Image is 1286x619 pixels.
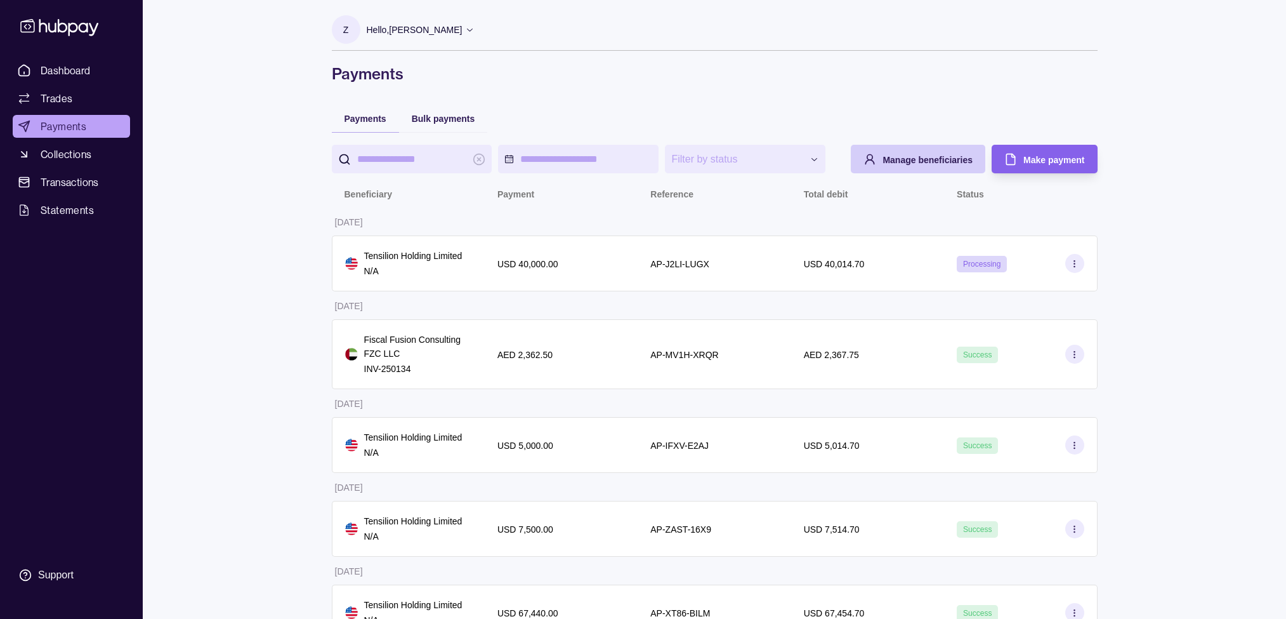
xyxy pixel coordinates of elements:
span: Success [963,350,992,359]
p: N/A [364,529,463,543]
p: Beneficiary [344,189,392,199]
button: Manage beneficiaries [851,145,985,173]
p: Fiscal Fusion Consulting FZC LLC [364,333,472,361]
p: AP-MV1H-XRQR [650,350,718,360]
span: Bulk payments [412,114,475,124]
span: Payments [41,119,86,134]
p: USD 7,514.70 [804,524,860,535]
span: Dashboard [41,63,91,78]
span: Success [963,441,992,450]
p: USD 40,000.00 [497,259,558,269]
span: Transactions [41,175,99,190]
a: Collections [13,143,130,166]
h1: Payments [332,63,1098,84]
p: AP-J2LI-LUGX [650,259,709,269]
span: Processing [963,260,1001,269]
p: Status [957,189,984,199]
img: ae [345,348,358,361]
p: Z [343,23,349,37]
p: Tensilion Holding Limited [364,249,463,263]
a: Support [13,562,130,589]
img: us [345,439,358,451]
span: Success [963,525,992,534]
a: Payments [13,115,130,138]
input: search [357,145,467,173]
span: Collections [41,147,91,162]
p: AP-XT86-BILM [650,608,710,618]
p: USD 67,440.00 [497,608,558,618]
p: AP-IFXV-E2AJ [650,441,709,451]
span: Payments [344,114,386,124]
span: Manage beneficiaries [882,155,973,165]
img: us [345,522,358,535]
span: Success [963,609,992,618]
p: USD 67,454.70 [804,608,865,618]
p: Tensilion Holding Limited [364,598,463,612]
a: Dashboard [13,59,130,82]
img: us [345,257,358,270]
p: AP-ZAST-16X9 [650,524,711,535]
p: [DATE] [335,399,363,409]
p: USD 7,500.00 [497,524,553,535]
p: Hello, [PERSON_NAME] [367,23,463,37]
a: Statements [13,199,130,222]
span: Statements [41,203,94,218]
span: Trades [41,91,72,106]
p: Total debit [804,189,848,199]
a: Trades [13,87,130,110]
p: Reference [650,189,693,199]
p: N/A [364,264,463,278]
p: [DATE] [335,301,363,311]
p: INV-250134 [364,362,472,376]
p: Payment [497,189,534,199]
div: Support [38,568,74,582]
p: N/A [364,446,463,460]
img: us [345,606,358,619]
span: Make payment [1023,155,1084,165]
p: USD 40,014.70 [804,259,865,269]
p: [DATE] [335,217,363,227]
p: USD 5,014.70 [804,441,860,451]
p: [DATE] [335,483,363,493]
p: Tensilion Holding Limited [364,514,463,528]
p: AED 2,367.75 [804,350,859,360]
p: Tensilion Holding Limited [364,430,463,444]
p: [DATE] [335,566,363,576]
button: Make payment [992,145,1097,173]
a: Transactions [13,171,130,194]
p: USD 5,000.00 [497,441,553,451]
p: AED 2,362.50 [497,350,553,360]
